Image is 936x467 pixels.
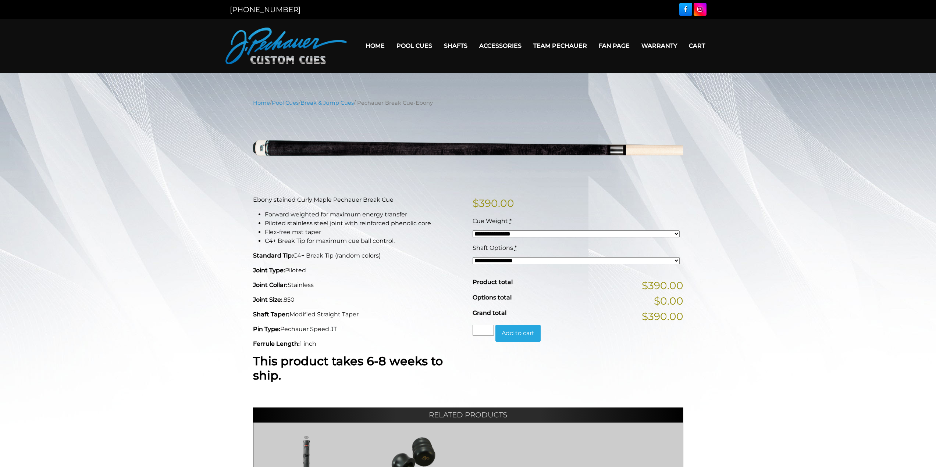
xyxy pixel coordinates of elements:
[253,251,464,260] p: C4+ Break Tip (random colors)
[253,311,289,318] strong: Shaft Taper:
[473,309,506,316] span: Grand total
[473,294,512,301] span: Options total
[253,340,464,348] p: 1 inch
[438,36,473,55] a: Shafts
[654,293,683,309] span: $0.00
[473,325,494,336] input: Product quantity
[391,36,438,55] a: Pool Cues
[253,100,270,106] a: Home
[473,244,513,251] span: Shaft Options
[265,219,464,228] li: Piloted stainless steel joint with reinforced phenolic core
[642,309,683,324] span: $390.00
[265,210,464,219] li: Forward weighted for maximum energy transfer
[253,296,282,303] strong: Joint Size:
[272,100,299,106] a: Pool Cues
[253,99,683,107] nav: Breadcrumb
[265,228,464,237] li: Flex-free mst taper
[253,267,285,274] strong: Joint Type:
[253,340,300,347] strong: Ferrule Length:
[473,36,527,55] a: Accessories
[473,197,479,209] span: $
[642,278,683,293] span: $390.00
[253,252,293,259] strong: Standard Tip:
[515,244,517,251] abbr: required
[253,266,464,275] p: Piloted
[253,281,288,288] strong: Joint Collar:
[593,36,636,55] a: Fan Page
[253,112,683,184] img: pechauer-break-ebony-new.png
[253,281,464,290] p: Stainless
[527,36,593,55] a: Team Pechauer
[253,310,464,319] p: Modified Straight Taper
[225,28,347,64] img: Pechauer Custom Cues
[473,279,513,285] span: Product total
[360,36,391,55] a: Home
[253,354,443,382] strong: This product takes 6-8 weeks to ship.
[253,295,464,304] p: .850
[253,325,464,334] p: Pechauer Speed JT
[253,407,683,422] h2: Related products
[473,197,514,209] bdi: 390.00
[636,36,683,55] a: Warranty
[265,237,464,245] li: C4+ Break Tip for maximum cue ball control.
[495,325,541,342] button: Add to cart
[253,195,464,204] p: Ebony stained Curly Maple Pechauer Break Cue
[253,326,280,333] strong: Pin Type:
[509,218,512,224] abbr: required
[473,218,508,224] span: Cue Weight
[683,36,711,55] a: Cart
[300,100,354,106] a: Break & Jump Cues
[230,5,300,14] a: [PHONE_NUMBER]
